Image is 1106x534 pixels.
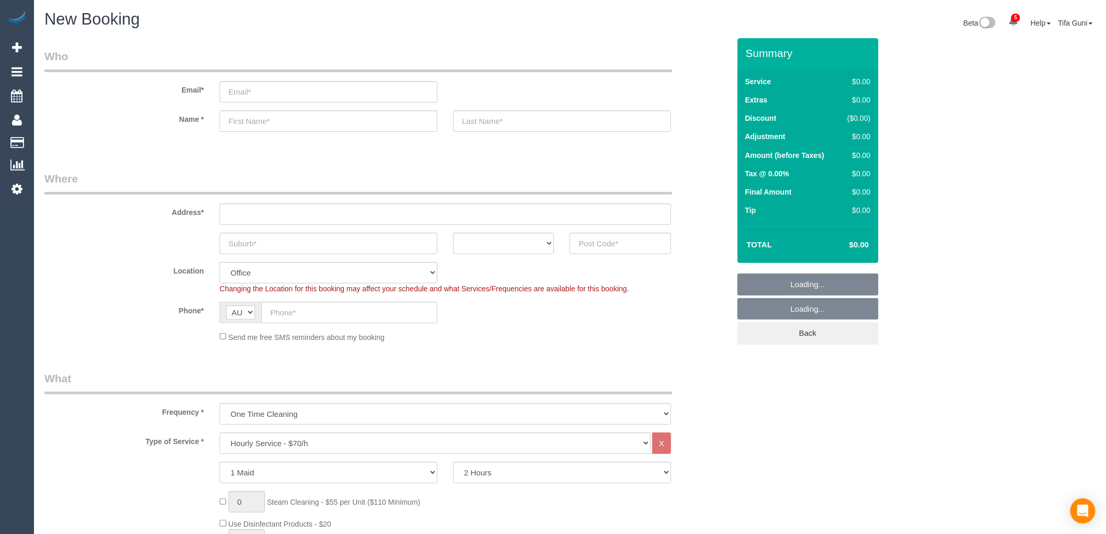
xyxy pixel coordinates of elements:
[745,205,756,215] label: Tip
[228,520,331,528] span: Use Disinfectant Products - $20
[44,171,672,195] legend: Where
[745,95,768,105] label: Extras
[261,302,437,323] input: Phone*
[220,110,437,132] input: First Name*
[843,76,871,87] div: $0.00
[843,95,871,105] div: $0.00
[738,322,879,344] a: Back
[37,81,212,95] label: Email*
[978,17,996,30] img: New interface
[37,110,212,124] label: Name *
[745,168,789,179] label: Tax @ 0.00%
[818,241,869,249] h4: $0.00
[843,113,871,123] div: ($0.00)
[745,187,792,197] label: Final Amount
[1011,14,1020,22] span: 5
[44,10,140,28] span: New Booking
[746,47,873,59] h3: Summary
[44,371,672,394] legend: What
[745,76,771,87] label: Service
[6,10,27,25] img: Automaid Logo
[37,302,212,316] label: Phone*
[37,262,212,276] label: Location
[1058,19,1093,27] a: Tifa Guni
[453,110,671,132] input: Last Name*
[1070,498,1096,524] div: Open Intercom Messenger
[1031,19,1051,27] a: Help
[843,187,871,197] div: $0.00
[220,233,437,254] input: Suburb*
[745,131,786,142] label: Adjustment
[37,403,212,417] label: Frequency *
[843,150,871,161] div: $0.00
[745,150,824,161] label: Amount (before Taxes)
[220,285,629,293] span: Changing the Location for this booking may affect your schedule and what Services/Frequencies are...
[1003,10,1023,33] a: 5
[963,19,996,27] a: Beta
[267,498,420,506] span: Steam Cleaning - $55 per Unit ($110 Minimum)
[220,81,437,103] input: Email*
[44,49,672,72] legend: Who
[37,433,212,447] label: Type of Service *
[228,333,385,341] span: Send me free SMS reminders about my booking
[37,203,212,218] label: Address*
[843,205,871,215] div: $0.00
[570,233,671,254] input: Post Code*
[747,240,773,249] strong: Total
[843,131,871,142] div: $0.00
[843,168,871,179] div: $0.00
[745,113,777,123] label: Discount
